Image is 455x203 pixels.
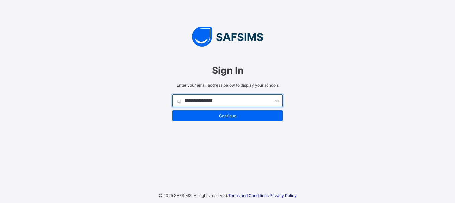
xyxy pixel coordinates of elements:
[172,83,283,88] span: Enter your email address below to display your schools
[270,193,297,198] a: Privacy Policy
[172,65,283,76] span: Sign In
[228,193,269,198] a: Terms and Conditions
[228,193,297,198] span: ·
[159,193,228,198] span: © 2025 SAFSIMS. All rights reserved.
[166,27,289,47] img: SAFSIMS Logo
[177,113,278,118] span: Continue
